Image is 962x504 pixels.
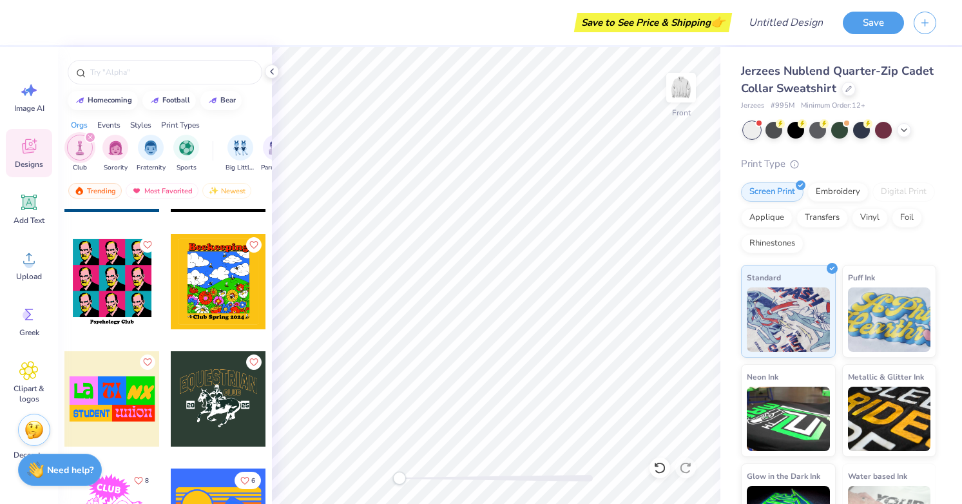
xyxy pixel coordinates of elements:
[102,135,128,173] div: filter for Sorority
[75,97,85,104] img: trend_line.gif
[233,141,247,155] img: Big Little Reveal Image
[173,135,199,173] button: filter button
[47,464,93,476] strong: Need help?
[14,103,44,113] span: Image AI
[741,182,803,202] div: Screen Print
[14,215,44,226] span: Add Text
[747,387,830,451] img: Neon Ink
[104,163,128,173] span: Sorority
[741,101,764,111] span: Jerzees
[848,271,875,284] span: Puff Ink
[848,387,931,451] img: Metallic & Glitter Ink
[235,472,261,489] button: Like
[71,119,88,131] div: Orgs
[220,97,236,104] div: bear
[668,75,694,101] img: Front
[88,97,132,104] div: homecoming
[207,97,218,104] img: trend_line.gif
[67,135,93,173] button: filter button
[796,208,848,228] div: Transfers
[8,383,50,404] span: Clipart & logos
[251,478,255,484] span: 6
[738,10,833,35] input: Untitled Design
[672,107,691,119] div: Front
[261,163,291,173] span: Parent's Weekend
[137,163,166,173] span: Fraternity
[130,119,151,131] div: Styles
[801,101,865,111] span: Minimum Order: 12 +
[852,208,888,228] div: Vinyl
[126,183,198,199] div: Most Favorited
[68,183,122,199] div: Trending
[68,91,138,110] button: homecoming
[145,478,149,484] span: 8
[162,97,190,104] div: football
[393,472,406,485] div: Accessibility label
[771,101,794,111] span: # 995M
[173,135,199,173] div: filter for Sports
[15,159,43,170] span: Designs
[19,327,39,338] span: Greek
[140,354,155,370] button: Like
[741,63,934,96] span: Jerzees Nublend Quarter-Zip Cadet Collar Sweatshirt
[144,141,158,155] img: Fraternity Image
[200,91,242,110] button: bear
[208,186,218,195] img: newest.gif
[89,66,254,79] input: Try "Alpha"
[577,13,729,32] div: Save to See Price & Shipping
[142,91,196,110] button: football
[102,135,128,173] button: filter button
[848,287,931,352] img: Puff Ink
[261,135,291,173] button: filter button
[848,469,907,483] span: Water based Ink
[97,119,120,131] div: Events
[131,186,142,195] img: most_fav.gif
[14,450,44,460] span: Decorate
[74,186,84,195] img: trending.gif
[202,183,251,199] div: Newest
[140,237,155,253] button: Like
[149,97,160,104] img: trend_line.gif
[747,287,830,352] img: Standard
[741,157,936,171] div: Print Type
[108,141,123,155] img: Sorority Image
[177,163,197,173] span: Sports
[741,208,793,228] div: Applique
[872,182,935,202] div: Digital Print
[747,370,778,383] span: Neon Ink
[226,163,255,173] span: Big Little Reveal
[747,271,781,284] span: Standard
[179,141,194,155] img: Sports Image
[269,141,284,155] img: Parent's Weekend Image
[67,135,93,173] div: filter for Club
[843,12,904,34] button: Save
[16,271,42,282] span: Upload
[747,469,820,483] span: Glow in the Dark Ink
[137,135,166,173] div: filter for Fraternity
[807,182,869,202] div: Embroidery
[261,135,291,173] div: filter for Parent's Weekend
[161,119,200,131] div: Print Types
[73,141,87,155] img: Club Image
[892,208,922,228] div: Foil
[137,135,166,173] button: filter button
[128,472,155,489] button: Like
[226,135,255,173] div: filter for Big Little Reveal
[741,234,803,253] div: Rhinestones
[246,354,262,370] button: Like
[226,135,255,173] button: filter button
[246,237,262,253] button: Like
[848,370,924,383] span: Metallic & Glitter Ink
[711,14,725,30] span: 👉
[73,163,87,173] span: Club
